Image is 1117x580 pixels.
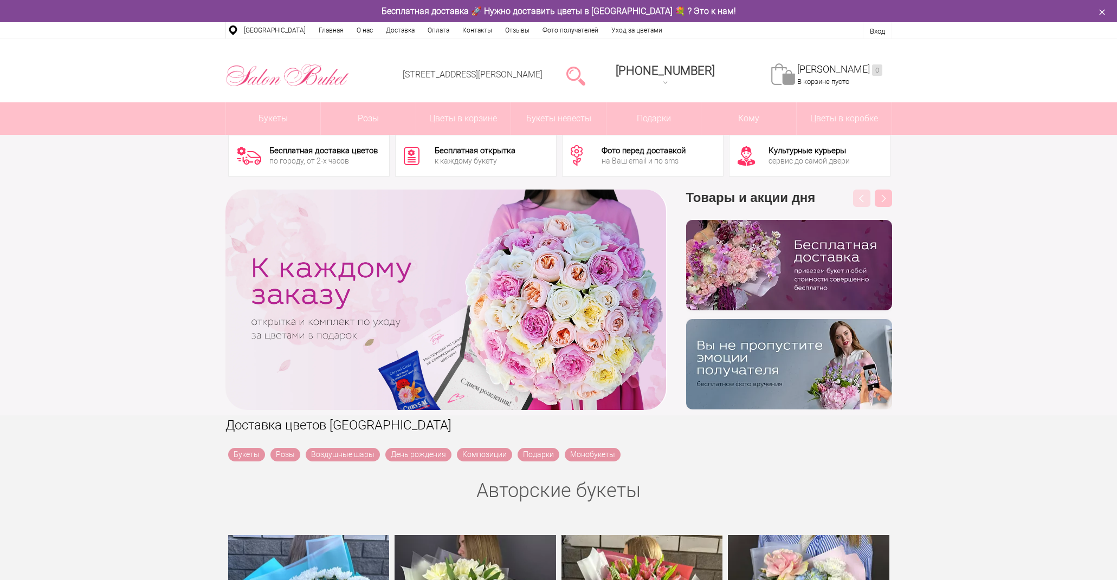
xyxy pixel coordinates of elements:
[379,22,421,38] a: Доставка
[269,157,378,165] div: по городу, от 2-х часов
[686,190,892,220] h3: Товары и акции дня
[769,147,850,155] div: Культурные курьеры
[875,190,892,207] button: Next
[225,61,350,89] img: Цветы Нижний Новгород
[602,147,686,155] div: Фото перед доставкой
[226,102,321,135] a: Букеты
[605,22,669,38] a: Уход за цветами
[228,448,265,461] a: Букеты
[518,448,559,461] a: Подарки
[435,147,515,155] div: Бесплатная открытка
[565,448,621,461] a: Монобукеты
[797,63,882,76] a: [PERSON_NAME]
[416,102,511,135] a: Цветы в корзине
[870,27,885,35] a: Вход
[456,22,499,38] a: Контакты
[616,64,715,77] div: [PHONE_NUMBER]
[312,22,350,38] a: Главная
[269,147,378,155] div: Бесплатная доставка цветов
[457,448,512,461] a: Композиции
[686,220,892,310] img: hpaj04joss48rwypv6hbykmvk1dj7zyr.png.webp
[476,479,641,502] a: Авторские букеты
[797,77,849,86] span: В корзине пусто
[225,415,892,435] h1: Доставка цветов [GEOGRAPHIC_DATA]
[237,22,312,38] a: [GEOGRAPHIC_DATA]
[270,448,300,461] a: Розы
[350,22,379,38] a: О нас
[511,102,606,135] a: Букеты невесты
[797,102,892,135] a: Цветы в коробке
[321,102,416,135] a: Розы
[306,448,380,461] a: Воздушные шары
[686,319,892,409] img: v9wy31nijnvkfycrkduev4dhgt9psb7e.png.webp
[609,60,721,91] a: [PHONE_NUMBER]
[536,22,605,38] a: Фото получателей
[385,448,451,461] a: День рождения
[403,69,543,80] a: [STREET_ADDRESS][PERSON_NAME]
[435,157,515,165] div: к каждому букету
[602,157,686,165] div: на Ваш email и по sms
[606,102,701,135] a: Подарки
[421,22,456,38] a: Оплата
[499,22,536,38] a: Отзывы
[872,64,882,76] ins: 0
[769,157,850,165] div: сервис до самой двери
[217,5,900,17] div: Бесплатная доставка 🚀 Нужно доставить цветы в [GEOGRAPHIC_DATA] 💐 ? Это к нам!
[701,102,796,135] span: Кому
